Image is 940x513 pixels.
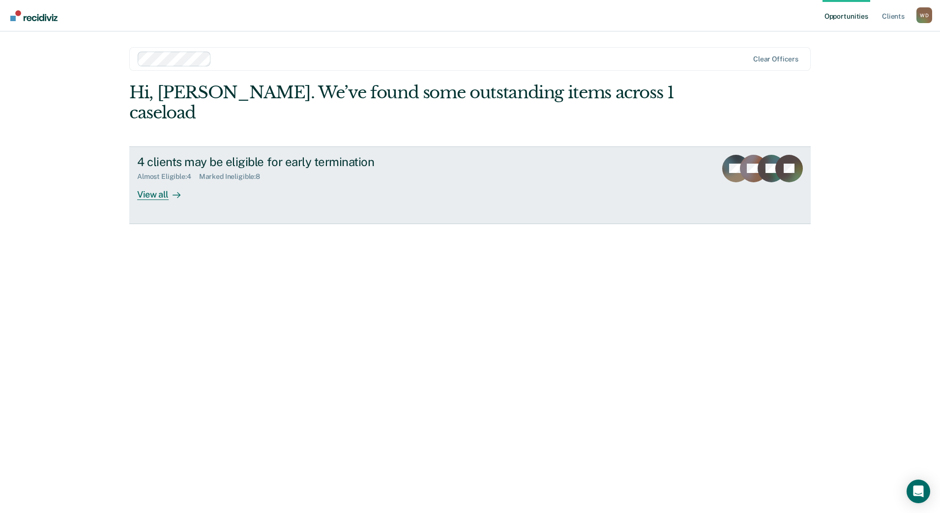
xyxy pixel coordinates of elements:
[137,155,482,169] div: 4 clients may be eligible for early termination
[916,7,932,23] button: Profile dropdown button
[129,146,811,224] a: 4 clients may be eligible for early terminationAlmost Eligible:4Marked Ineligible:8View all
[916,7,932,23] div: W D
[137,181,192,200] div: View all
[137,172,199,181] div: Almost Eligible : 4
[10,10,58,21] img: Recidiviz
[753,55,798,63] div: Clear officers
[129,83,675,123] div: Hi, [PERSON_NAME]. We’ve found some outstanding items across 1 caseload
[907,480,930,503] div: Open Intercom Messenger
[199,172,268,181] div: Marked Ineligible : 8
